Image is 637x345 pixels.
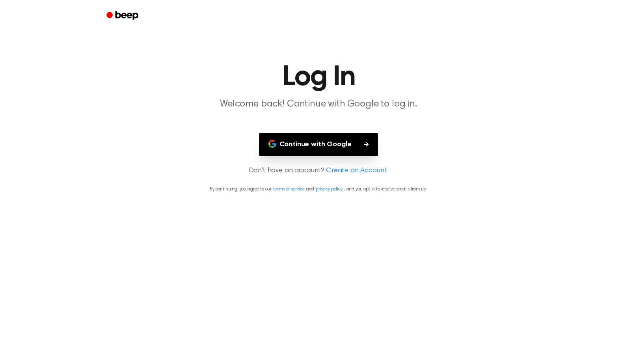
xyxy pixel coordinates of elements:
[9,166,628,176] p: Don't have an account?
[326,166,387,176] a: Create an Account
[9,186,628,193] p: By continuing, you agree to our and , and you opt in to receive emails from us.
[167,98,470,111] p: Welcome back! Continue with Google to log in.
[273,187,304,192] a: terms of service
[259,133,378,156] button: Continue with Google
[316,187,343,192] a: privacy policy
[117,63,520,91] h1: Log In
[101,8,145,24] a: Beep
